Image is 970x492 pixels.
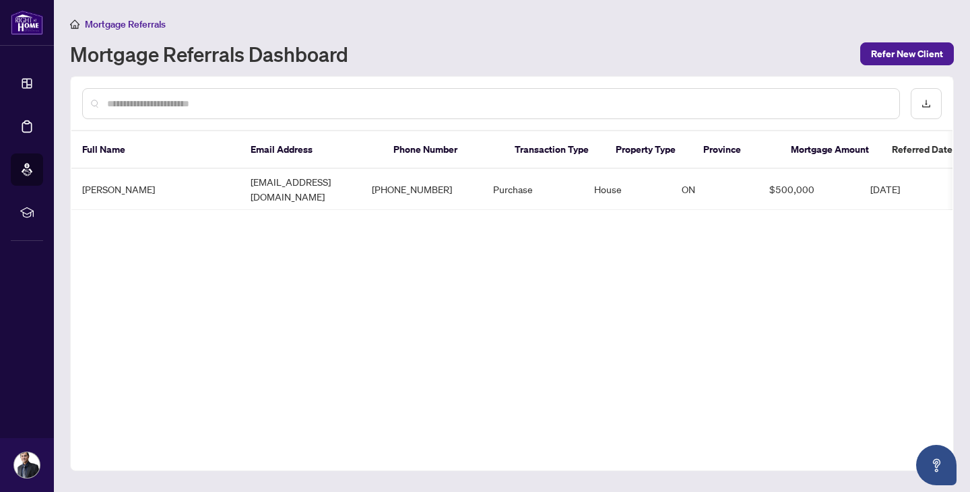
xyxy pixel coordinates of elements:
th: Phone Number [383,131,504,169]
button: Open asap [916,445,957,485]
h1: Mortgage Referrals Dashboard [70,43,348,65]
button: Refer New Client [860,42,954,65]
td: [PHONE_NUMBER] [361,169,482,210]
td: House [583,169,671,210]
td: Purchase [482,169,583,210]
th: Property Type [605,131,692,169]
span: home [70,20,79,29]
span: Refer New Client [871,43,943,65]
th: Full Name [71,131,240,169]
img: Profile Icon [14,452,40,478]
th: Province [692,131,780,169]
td: [PERSON_NAME] [71,169,240,210]
img: logo [11,10,43,35]
td: ON [671,169,758,210]
button: download [911,88,942,119]
th: Mortgage Amount [780,131,881,169]
span: download [922,99,931,108]
span: Referred Date [892,142,952,157]
th: Transaction Type [504,131,605,169]
td: $500,000 [758,169,860,210]
td: [DATE] [860,169,961,210]
th: Email Address [240,131,383,169]
span: Mortgage Referrals [85,18,166,30]
td: [EMAIL_ADDRESS][DOMAIN_NAME] [240,169,361,210]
